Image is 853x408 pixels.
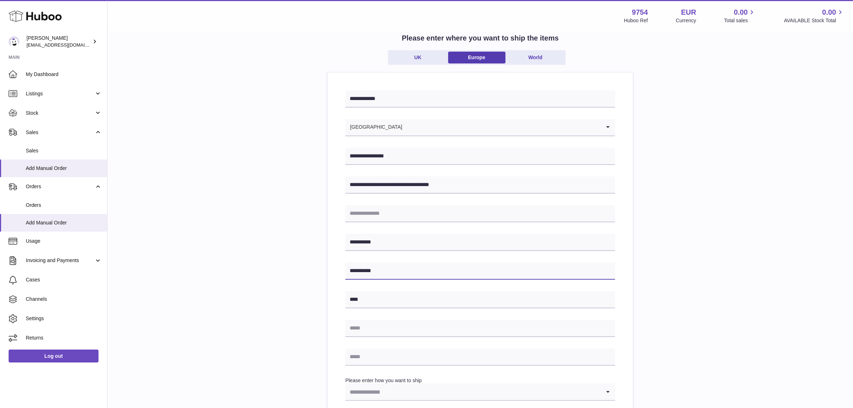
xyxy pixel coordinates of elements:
span: Sales [26,129,94,136]
strong: EUR [681,8,696,17]
span: Invoicing and Payments [26,257,94,264]
span: [GEOGRAPHIC_DATA] [345,119,403,136]
span: Orders [26,202,102,209]
span: Listings [26,90,94,97]
label: Please enter how you want to ship [345,378,422,383]
span: Stock [26,110,94,117]
span: Add Manual Order [26,219,102,226]
span: Orders [26,183,94,190]
span: Channels [26,296,102,303]
span: AVAILABLE Stock Total [784,17,844,24]
a: World [507,52,564,63]
input: Search for option [403,119,601,136]
a: 0.00 AVAILABLE Stock Total [784,8,844,24]
div: [PERSON_NAME] [27,35,91,48]
span: Add Manual Order [26,165,102,172]
span: Total sales [724,17,756,24]
strong: 9754 [632,8,648,17]
a: 0.00 Total sales [724,8,756,24]
input: Search for option [345,384,601,400]
span: 0.00 [734,8,748,17]
span: [EMAIL_ADDRESS][DOMAIN_NAME] [27,42,105,48]
a: Log out [9,350,99,362]
span: Settings [26,315,102,322]
span: Returns [26,335,102,341]
span: Cases [26,276,102,283]
a: Europe [448,52,505,63]
span: Sales [26,147,102,154]
img: internalAdmin-9754@internal.huboo.com [9,36,19,47]
div: Search for option [345,119,615,136]
span: Usage [26,238,102,245]
span: 0.00 [822,8,836,17]
a: UK [389,52,447,63]
span: My Dashboard [26,71,102,78]
div: Search for option [345,384,615,401]
h2: Please enter where you want to ship the items [402,33,559,43]
div: Huboo Ref [624,17,648,24]
div: Currency [676,17,696,24]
